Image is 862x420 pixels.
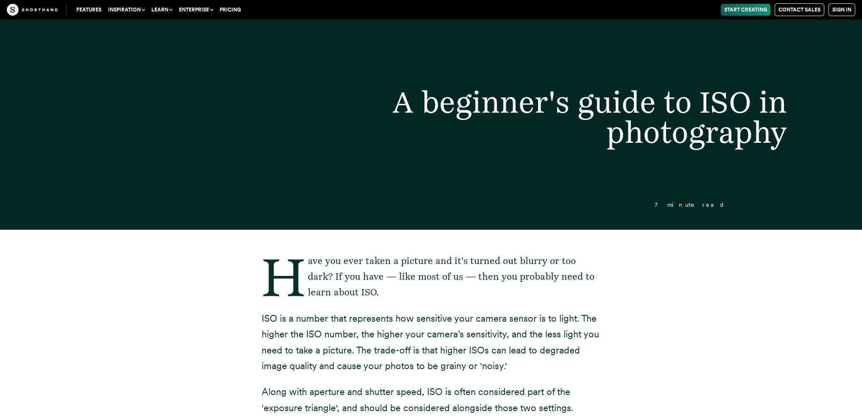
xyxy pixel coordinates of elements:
[176,4,216,16] button: Enterprise
[262,311,601,374] p: ISO is a number that represents how sensitive your camera sensor is to light. The higher the ISO ...
[7,4,58,16] img: The Craft
[148,4,176,16] button: Learn
[105,4,148,16] button: Inspiration
[120,202,742,208] p: 7 minute read
[262,384,601,416] p: Along with aperture and shutter speed, ISO is often considered part of the 'exposure triangle', a...
[369,87,804,147] h1: A beginner's guide to ISO in photography
[721,4,770,16] a: Start Creating
[73,4,105,16] a: Features
[216,4,244,16] a: Pricing
[829,3,855,16] a: Sign in
[262,253,601,300] p: Have you ever taken a picture and it's turned out blurry or too dark? If you have — like most of ...
[775,3,824,16] a: Contact Sales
